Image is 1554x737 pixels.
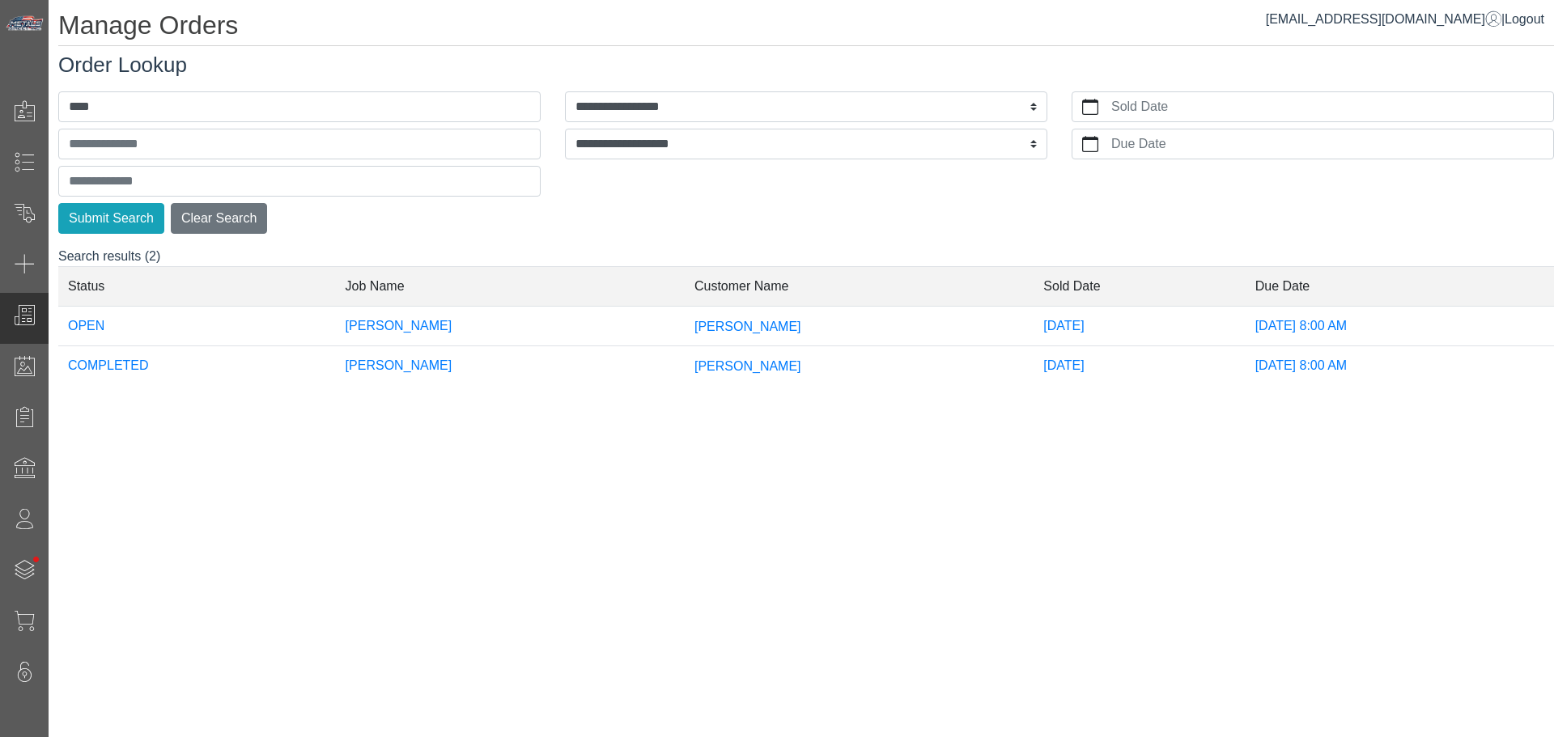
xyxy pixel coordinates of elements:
[1034,306,1245,346] td: [DATE]
[58,203,164,234] button: Submit Search
[1072,92,1108,121] button: calendar
[336,306,685,346] td: [PERSON_NAME]
[58,306,336,346] td: OPEN
[171,203,267,234] button: Clear Search
[1246,346,1554,386] td: [DATE] 8:00 AM
[1082,136,1098,152] svg: calendar
[1246,266,1554,306] td: Due Date
[1072,129,1108,159] button: calendar
[685,266,1034,306] td: Customer Name
[336,266,685,306] td: Job Name
[58,346,336,386] td: COMPLETED
[58,53,1554,78] h3: Order Lookup
[1246,306,1554,346] td: [DATE] 8:00 AM
[1034,346,1245,386] td: [DATE]
[1266,10,1544,29] div: |
[1266,12,1501,26] a: [EMAIL_ADDRESS][DOMAIN_NAME]
[1108,129,1553,159] label: Due Date
[1505,12,1544,26] span: Logout
[336,346,685,386] td: [PERSON_NAME]
[1108,92,1553,121] label: Sold Date
[58,247,1554,400] div: Search results (2)
[58,10,1554,46] h1: Manage Orders
[694,319,801,332] span: [PERSON_NAME]
[694,359,801,373] span: [PERSON_NAME]
[1034,266,1245,306] td: Sold Date
[58,266,336,306] td: Status
[1082,99,1098,115] svg: calendar
[5,15,45,32] img: Metals Direct Inc Logo
[15,533,57,586] span: •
